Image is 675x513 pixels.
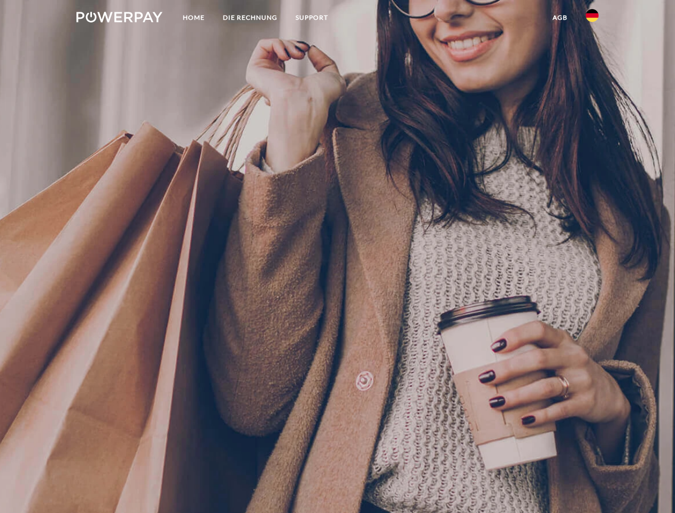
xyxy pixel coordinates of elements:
[174,8,214,27] a: Home
[286,8,337,27] a: SUPPORT
[214,8,286,27] a: DIE RECHNUNG
[544,8,577,27] a: agb
[76,12,162,22] img: logo-powerpay-white.svg
[586,9,599,22] img: de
